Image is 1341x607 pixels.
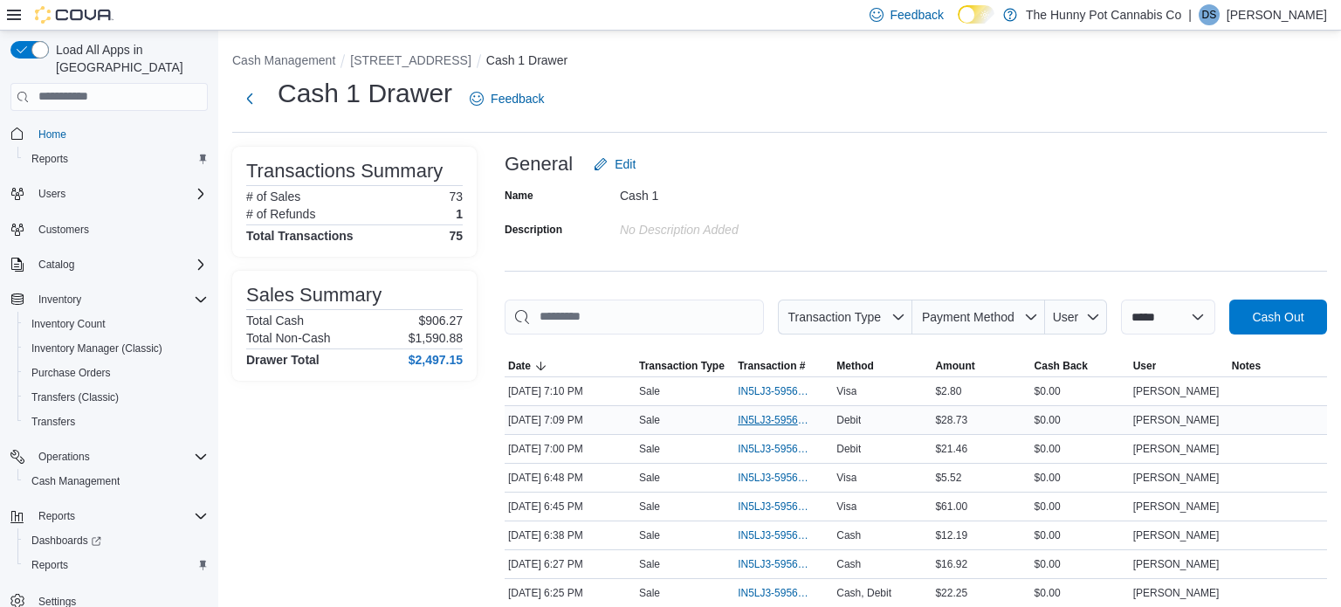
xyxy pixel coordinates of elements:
button: Inventory [31,289,88,310]
button: Users [3,182,215,206]
button: Reports [17,553,215,577]
button: Next [232,81,267,116]
p: $906.27 [418,314,463,328]
button: Users [31,183,72,204]
span: Users [38,187,65,201]
div: $0.00 [1031,525,1130,546]
span: $28.73 [935,413,967,427]
div: $0.00 [1031,583,1130,604]
h6: # of Refunds [246,207,315,221]
span: Transaction # [738,359,805,373]
a: Purchase Orders [24,362,118,383]
span: Home [31,123,208,145]
p: The Hunny Pot Cannabis Co [1026,4,1181,25]
button: [STREET_ADDRESS] [350,53,471,67]
p: 1 [456,207,463,221]
span: Inventory Count [31,317,106,331]
a: Feedback [463,81,551,116]
button: Inventory Count [17,312,215,336]
span: Visa [836,471,856,485]
button: Home [3,121,215,147]
button: Cash Out [1229,300,1327,335]
span: Customers [31,218,208,240]
a: Dashboards [24,530,108,551]
img: Cova [35,6,113,24]
div: [DATE] 6:38 PM [505,525,636,546]
div: $0.00 [1031,496,1130,517]
p: [PERSON_NAME] [1227,4,1327,25]
a: Inventory Count [24,314,113,335]
span: $5.52 [935,471,961,485]
h3: General [505,154,573,175]
div: Davin Saini [1199,4,1220,25]
p: Sale [639,528,660,542]
span: Load All Apps in [GEOGRAPHIC_DATA] [49,41,208,76]
div: [DATE] 6:27 PM [505,554,636,575]
div: [DATE] 6:45 PM [505,496,636,517]
button: Inventory Manager (Classic) [17,336,215,361]
button: Inventory [3,287,215,312]
a: Dashboards [17,528,215,553]
span: Payment Method [922,310,1014,324]
h3: Sales Summary [246,285,382,306]
span: Cash Management [24,471,208,492]
p: Sale [639,384,660,398]
span: Method [836,359,874,373]
h4: $2,497.15 [409,353,463,367]
div: [DATE] 7:00 PM [505,438,636,459]
span: Reports [24,555,208,576]
span: $16.92 [935,557,967,571]
button: IN5LJ3-5956379 [738,554,829,575]
span: Dashboards [24,530,208,551]
span: Reports [31,506,208,527]
nav: An example of EuiBreadcrumbs [232,52,1327,72]
span: Cash Management [31,474,120,488]
span: Purchase Orders [31,366,111,380]
div: Cash 1 [620,182,854,203]
button: Purchase Orders [17,361,215,385]
button: IN5LJ3-5956589 [738,467,829,488]
button: Date [505,355,636,376]
a: Cash Management [24,471,127,492]
h3: Transactions Summary [246,161,443,182]
span: Inventory [38,293,81,307]
span: User [1133,359,1157,373]
button: Reports [31,506,82,527]
span: IN5LJ3-5956379 [738,557,812,571]
span: Cash Back [1035,359,1088,373]
div: $0.00 [1031,381,1130,402]
div: No Description added [620,216,854,237]
span: [PERSON_NAME] [1133,471,1220,485]
span: Operations [31,446,208,467]
p: Sale [639,442,660,456]
h6: # of Sales [246,190,300,203]
span: Reports [38,509,75,523]
span: IN5LJ3-5956483 [738,528,812,542]
span: Visa [836,500,856,514]
span: Inventory Manager (Classic) [31,341,162,355]
button: Transaction Type [778,300,912,335]
button: Payment Method [912,300,1045,335]
span: Dashboards [31,534,101,548]
span: Operations [38,450,90,464]
button: Cash Management [17,469,215,493]
button: IN5LJ3-5956706 [738,438,829,459]
span: Notes [1232,359,1261,373]
span: Cash, Debit [836,586,891,600]
span: Reports [31,558,68,572]
button: IN5LJ3-5956803 [738,410,829,431]
button: Cash Management [232,53,335,67]
a: Transfers (Classic) [24,387,126,408]
span: IN5LJ3-5956803 [738,413,812,427]
p: Sale [639,557,660,571]
p: Sale [639,500,660,514]
button: IN5LJ3-5956363 [738,583,829,604]
div: [DATE] 7:09 PM [505,410,636,431]
span: [PERSON_NAME] [1133,500,1220,514]
h4: Drawer Total [246,353,320,367]
button: Transfers (Classic) [17,385,215,410]
span: $21.46 [935,442,967,456]
button: Reports [3,504,215,528]
div: $0.00 [1031,410,1130,431]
